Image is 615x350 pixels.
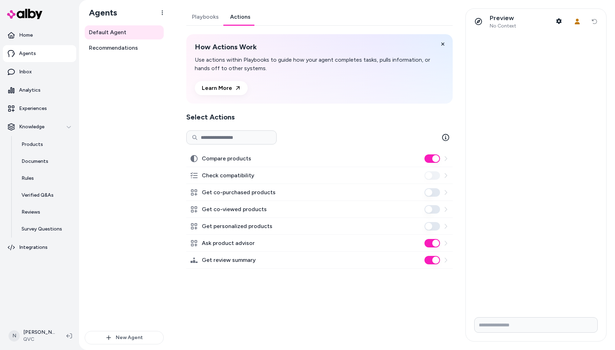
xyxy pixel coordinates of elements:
a: Verified Q&As [14,187,76,204]
a: Documents [14,153,76,170]
p: Documents [22,158,48,165]
p: Knowledge [19,123,44,130]
h2: How Actions Work [195,43,444,51]
p: Survey Questions [22,226,62,233]
span: N [8,330,20,342]
a: Integrations [3,239,76,256]
label: Compare products [202,154,251,163]
button: Knowledge [3,118,76,135]
p: Reviews [22,209,40,216]
p: Verified Q&As [22,192,54,199]
p: Home [19,32,33,39]
a: Reviews [14,204,76,221]
a: Recommendations [85,41,164,55]
button: New Agent [85,331,164,344]
a: Playbooks [186,8,224,25]
h1: Agents [83,7,117,18]
p: Agents [19,50,36,57]
label: Get co-purchased products [202,188,276,197]
p: Use actions within Playbooks to guide how your agent completes tasks, pulls information, or hands... [195,56,444,73]
label: Get review summary [202,256,256,264]
label: Ask product advisor [202,239,255,247]
a: Rules [14,170,76,187]
p: Experiences [19,105,47,112]
a: Home [3,27,76,44]
a: Experiences [3,100,76,117]
span: Default Agent [89,28,126,37]
a: Products [14,136,76,153]
p: [PERSON_NAME] [23,329,55,336]
a: Default Agent [85,25,164,39]
a: Learn More [195,81,248,95]
a: Analytics [3,82,76,99]
button: N[PERSON_NAME]QVC [4,325,61,347]
span: No Context [490,23,516,29]
span: QVC [23,336,55,343]
label: Check compatibility [202,171,254,180]
img: alby Logo [7,9,42,19]
p: Rules [22,175,34,182]
p: Analytics [19,87,41,94]
label: Get personalized products [202,222,272,231]
p: Inbox [19,68,32,75]
p: Preview [490,14,516,22]
p: Products [22,141,43,148]
input: Write your prompt here [474,317,598,333]
a: Inbox [3,63,76,80]
a: Actions [224,8,256,25]
span: Recommendations [89,44,138,52]
a: Agents [3,45,76,62]
h2: Select Actions [186,112,453,122]
a: Survey Questions [14,221,76,238]
label: Get co-viewed products [202,205,267,214]
p: Integrations [19,244,48,251]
